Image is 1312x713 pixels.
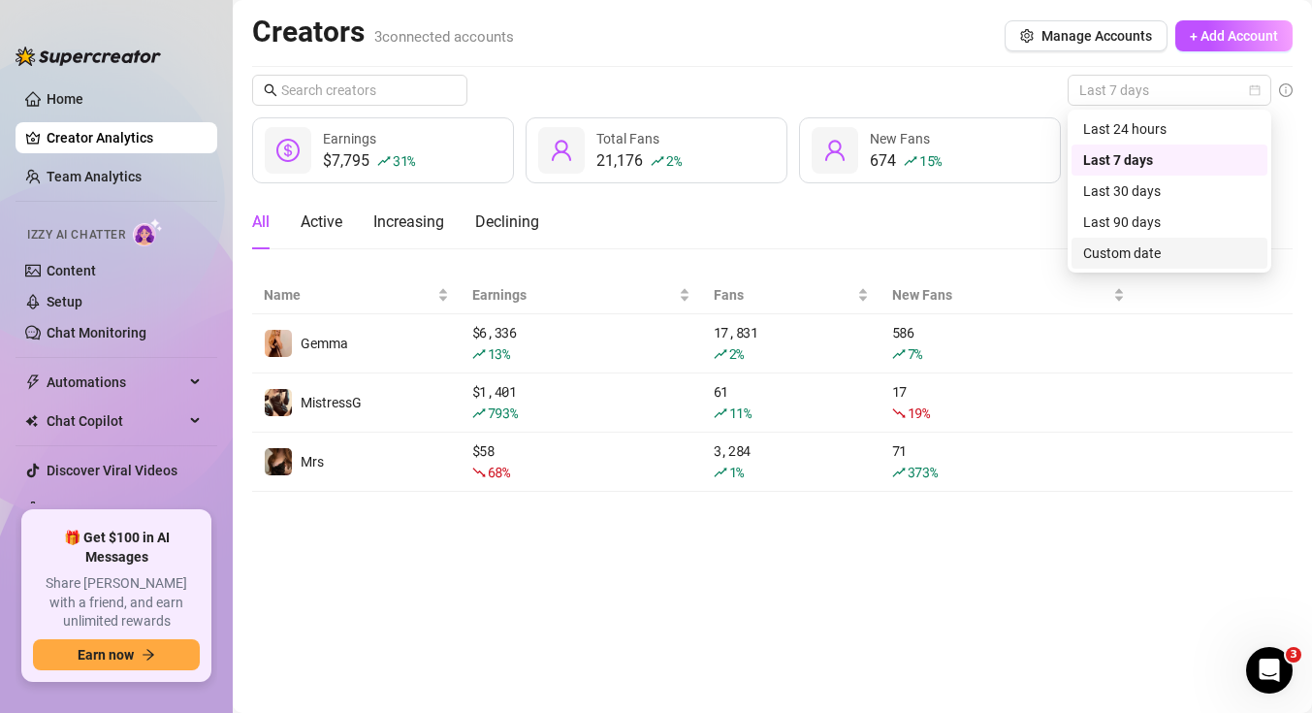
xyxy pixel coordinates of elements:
a: Setup [47,294,82,309]
span: 31 % [393,151,415,170]
span: rise [904,154,917,168]
div: $ 58 [472,440,690,483]
span: Earnings [472,284,675,306]
span: rise [714,466,727,479]
span: rise [472,347,486,361]
div: Last 24 hours [1083,118,1256,140]
span: Share [PERSON_NAME] with a friend, and earn unlimited rewards [33,574,200,632]
div: 3,284 [714,440,869,483]
span: rise [714,406,727,420]
div: Last 7 days [1072,145,1267,176]
span: calendar [1249,84,1261,96]
div: $ 1,401 [472,381,690,424]
span: user [823,139,847,162]
a: Discover Viral Videos [47,463,177,478]
span: Last 7 days [1079,76,1260,105]
span: rise [892,347,906,361]
h2: Creators [252,14,514,50]
button: + Add Account [1175,20,1293,51]
div: Custom date [1083,243,1256,264]
img: Mrs [265,448,292,475]
div: Increasing [373,211,444,234]
span: 373 % [908,463,938,481]
button: Manage Accounts [1005,20,1168,51]
div: 586 [892,322,1125,365]
span: MistressG [301,395,362,410]
div: Last 30 days [1072,176,1267,207]
span: 19 % [908,404,930,422]
a: Settings [47,502,98,517]
span: dollar-circle [276,139,300,162]
div: 71 [892,440,1125,483]
img: AI Chatter [133,218,163,246]
span: New Fans [892,284,1109,306]
span: 13 % [488,344,510,363]
div: Last 90 days [1072,207,1267,238]
span: info-circle [1279,83,1293,97]
div: 21,176 [596,149,681,173]
span: New Fans [870,131,930,146]
a: Home [47,91,83,107]
span: rise [472,406,486,420]
iframe: Intercom live chat [1246,647,1293,694]
th: Fans [702,276,880,314]
span: rise [651,154,664,168]
span: 2 % [729,344,744,363]
div: 17,831 [714,322,869,365]
div: All [252,211,270,234]
span: 11 % [729,404,752,422]
th: New Fans [880,276,1136,314]
th: Earnings [461,276,702,314]
span: Earnings [323,131,376,146]
a: Chat Monitoring [47,325,146,340]
span: fall [472,466,486,479]
span: 3 [1286,647,1301,663]
span: arrow-right [142,648,155,662]
span: Name [264,284,433,306]
div: 61 [714,381,869,424]
span: rise [892,466,906,479]
div: $7,795 [323,149,415,173]
span: Gemma [301,336,348,351]
input: Search creators [281,80,440,101]
span: Chat Copilot [47,405,184,437]
span: 15 % [919,151,942,170]
span: Automations [47,367,184,398]
div: $ 6,336 [472,322,690,365]
div: Custom date [1072,238,1267,269]
span: search [264,83,277,97]
span: thunderbolt [25,374,41,390]
div: 17 [892,381,1125,424]
span: 7 % [908,344,922,363]
div: Last 30 days [1083,180,1256,202]
img: Chat Copilot [25,414,38,428]
img: Gemma [265,330,292,357]
th: Name [252,276,461,314]
span: 793 % [488,404,518,422]
div: Last 24 hours [1072,113,1267,145]
span: 2 % [666,151,681,170]
span: Fans [714,284,853,306]
a: Team Analytics [47,169,142,184]
div: 674 [870,149,942,173]
span: Mrs [301,454,324,470]
span: 1 % [729,463,744,481]
img: logo-BBDzfeDw.svg [16,47,161,66]
span: Earn now [78,647,134,663]
div: Last 90 days [1083,211,1256,233]
span: 68 % [488,463,510,481]
span: rise [714,347,727,361]
a: Creator Analytics [47,122,202,153]
div: Declining [475,211,539,234]
span: rise [377,154,391,168]
div: Active [301,211,342,234]
div: Last 7 days [1083,149,1256,171]
span: Manage Accounts [1041,28,1152,44]
span: setting [1020,29,1034,43]
span: 🎁 Get $100 in AI Messages [33,529,200,567]
img: MistressG [265,389,292,416]
button: Earn nowarrow-right [33,639,200,670]
span: + Add Account [1190,28,1278,44]
span: fall [892,406,906,420]
span: 3 connected accounts [374,28,514,46]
